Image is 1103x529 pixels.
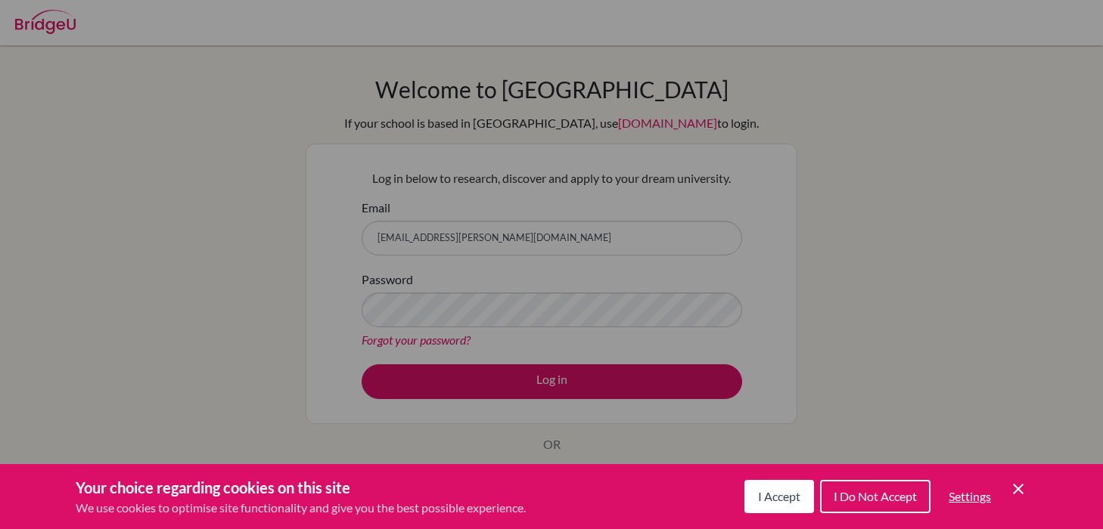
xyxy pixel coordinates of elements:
button: Save and close [1009,480,1027,498]
p: We use cookies to optimise site functionality and give you the best possible experience. [76,499,526,517]
span: I Do Not Accept [834,489,917,503]
span: I Accept [758,489,800,503]
h3: Your choice regarding cookies on this site [76,476,526,499]
span: Settings [949,489,991,503]
button: Settings [937,481,1003,512]
button: I Do Not Accept [820,480,931,513]
button: I Accept [744,480,814,513]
